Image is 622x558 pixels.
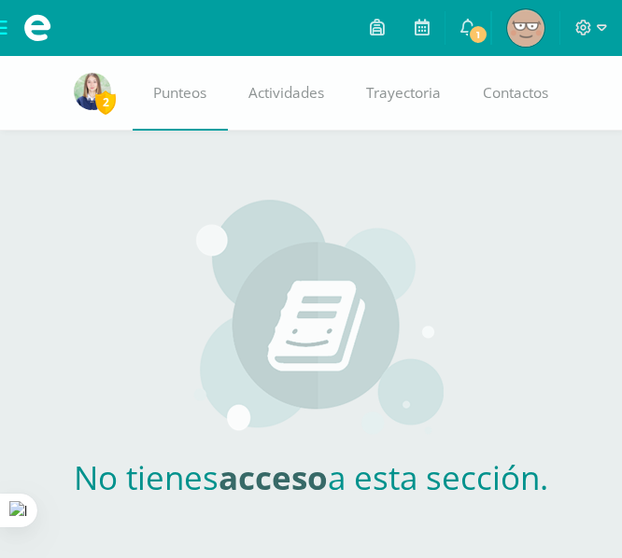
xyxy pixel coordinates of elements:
[228,56,346,131] a: Actividades
[179,198,444,440] img: courses_medium.png
[248,83,324,103] span: Actividades
[468,24,488,45] span: 1
[462,56,570,131] a: Contactos
[153,83,206,103] span: Punteos
[366,83,441,103] span: Trayectoria
[219,455,328,499] strong: acceso
[74,73,111,110] img: f3834e9f4f6f2d326b3890f0a072792f.png
[133,56,228,131] a: Punteos
[507,9,544,47] img: fd61045b306892e48995a79013cd659d.png
[346,56,462,131] a: Trayectoria
[483,83,548,103] span: Contactos
[37,455,585,499] h2: No tienes a esta sección.
[95,91,116,114] span: 2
